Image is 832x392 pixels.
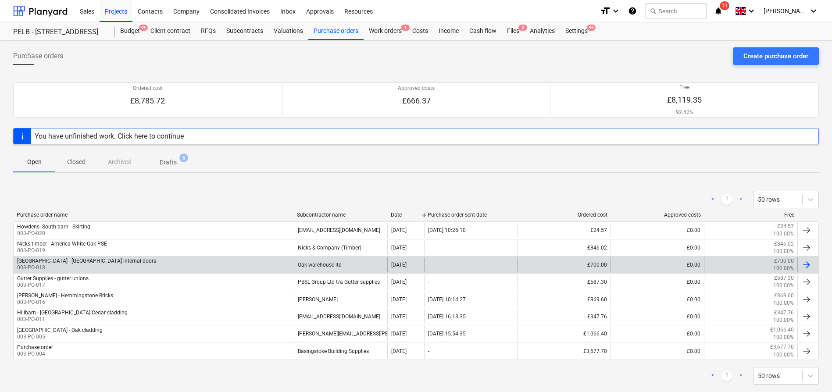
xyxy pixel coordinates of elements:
[560,22,593,40] a: Settings9+
[17,333,103,341] p: 003-PO-005
[17,224,90,230] div: Howdens- South barn - Skirting
[611,309,704,324] div: £0.00
[428,212,514,218] div: Purchase order sent date
[611,223,704,238] div: £0.00
[294,240,387,255] div: Nicks & Company (Timber)
[17,275,89,282] div: Gutter Supplies - gutter unions
[428,331,466,337] div: [DATE] 15:54:35
[773,317,794,324] p: 100.00%
[736,371,746,381] a: Next page
[294,309,387,324] div: [EMAIL_ADDRESS][DOMAIN_NAME]
[17,258,156,264] div: [GEOGRAPHIC_DATA] - [GEOGRAPHIC_DATA] internal doors
[667,95,702,105] p: £8,119.35
[707,371,718,381] a: Previous page
[714,6,723,16] i: notifications
[391,331,407,337] div: [DATE]
[770,343,794,351] p: £3,677.70
[777,223,794,230] p: £24.57
[407,22,433,40] a: Costs
[391,348,407,354] div: [DATE]
[391,279,407,285] div: [DATE]
[773,265,794,272] p: 100.00%
[160,158,177,167] p: Drafts
[294,274,387,289] div: PBSL Group Ltd t/a Gutter supplies
[66,157,87,167] p: Closed
[611,292,704,307] div: £0.00
[774,240,794,248] p: £846.02
[391,262,407,268] div: [DATE]
[17,212,290,218] div: Purchase order name
[773,351,794,359] p: 100.00%
[391,314,407,320] div: [DATE]
[17,350,53,358] p: 003-PO-004
[502,22,525,40] a: Files2
[221,22,268,40] a: Subcontracts
[17,230,90,237] p: 003-PO-020
[391,296,407,303] div: [DATE]
[502,22,525,40] div: Files
[196,22,221,40] div: RFQs
[517,326,611,341] div: £1,066.40
[17,292,113,299] div: [PERSON_NAME] - Hemmingstone Bricks
[24,157,45,167] p: Open
[614,212,701,218] div: Approved costs
[17,241,107,247] div: Nicks timber - America White Oak PSE
[308,22,364,40] a: Purchase orders
[721,371,732,381] a: Page 1 is your current page
[517,343,611,358] div: £3,677.70
[773,248,794,255] p: 100.00%
[517,274,611,289] div: £587.30
[518,25,527,31] span: 2
[517,292,611,307] div: £869.60
[428,227,466,233] div: [DATE] 10:26:10
[774,292,794,299] p: £869.60
[708,212,794,218] div: Free
[35,132,184,140] div: You have unfinished work. Click here to continue
[13,51,63,61] span: Purchase orders
[770,326,794,334] p: £1,066.40
[773,334,794,341] p: 100.00%
[517,309,611,324] div: £347.76
[808,6,819,16] i: keyboard_arrow_down
[17,316,128,323] p: 003-PO-011
[743,50,808,62] div: Create purchase order
[398,96,435,106] p: £666.37
[428,348,429,354] div: -
[746,6,757,16] i: keyboard_arrow_down
[130,96,165,106] p: £8,785.72
[13,28,104,37] div: PELB - [STREET_ADDRESS]
[391,227,407,233] div: [DATE]
[773,282,794,289] p: 100.00%
[525,22,560,40] a: Analytics
[611,257,704,272] div: £0.00
[464,22,502,40] a: Cash flow
[650,7,657,14] span: search
[391,212,421,218] div: Date
[428,245,429,251] div: -
[179,153,188,162] span: 6
[17,247,107,254] p: 003-PO-019
[611,326,704,341] div: £0.00
[707,194,718,205] a: Previous page
[294,292,387,307] div: [PERSON_NAME]
[145,22,196,40] a: Client contract
[17,264,156,271] p: 003-PO-018
[17,282,89,289] p: 003-PO-017
[517,240,611,255] div: £846.02
[433,22,464,40] div: Income
[294,343,387,358] div: Basingstoke Building Supplies
[401,25,410,31] span: 1
[611,274,704,289] div: £0.00
[268,22,308,40] div: Valuations
[297,212,383,218] div: Subcontractor name
[428,262,429,268] div: -
[294,326,387,341] div: [PERSON_NAME][EMAIL_ADDRESS][PERSON_NAME][DOMAIN_NAME]
[294,223,387,238] div: [EMAIL_ADDRESS][DOMAIN_NAME]
[428,279,429,285] div: -
[773,230,794,238] p: 100.00%
[774,309,794,317] p: £347.76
